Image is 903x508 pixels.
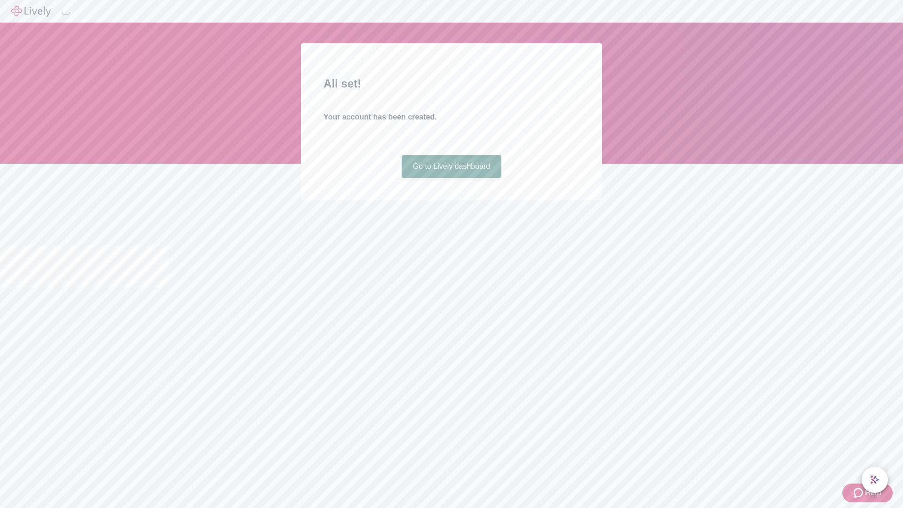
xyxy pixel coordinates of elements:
[854,487,865,499] svg: Zendesk support icon
[324,111,579,123] h4: Your account has been created.
[62,12,70,15] button: Log out
[842,484,893,502] button: Zendesk support iconHelp
[11,6,51,17] img: Lively
[324,75,579,92] h2: All set!
[870,475,879,484] svg: Lively AI Assistant
[402,155,502,178] a: Go to Lively dashboard
[862,467,888,493] button: chat
[865,487,881,499] span: Help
